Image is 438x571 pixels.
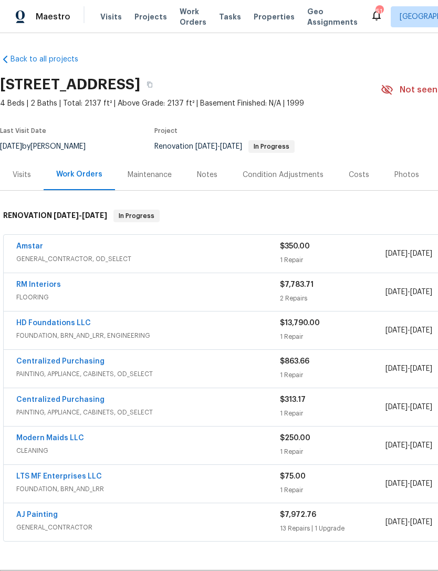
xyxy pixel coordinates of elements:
div: Costs [349,170,369,180]
span: $13,790.00 [280,319,320,327]
span: $350.00 [280,243,310,250]
div: 1 Repair [280,408,385,419]
span: [DATE] [385,288,408,296]
a: Centralized Purchasing [16,396,105,403]
span: [DATE] [410,403,432,411]
a: LTS MF Enterprises LLC [16,473,102,480]
span: Visits [100,12,122,22]
span: [DATE] [410,518,432,526]
span: [DATE] [220,143,242,150]
div: 1 Repair [280,331,385,342]
span: CLEANING [16,445,280,456]
button: Copy Address [140,75,159,94]
span: [DATE] [385,480,408,487]
div: Work Orders [56,169,102,180]
div: 1 Repair [280,255,385,265]
span: $313.17 [280,396,306,403]
span: In Progress [114,211,159,221]
a: Amstar [16,243,43,250]
span: Maestro [36,12,70,22]
span: Renovation [154,143,295,150]
span: - [385,364,432,374]
span: [DATE] [410,442,432,449]
span: - [385,517,432,527]
span: [DATE] [385,518,408,526]
span: FOUNDATION, BRN_AND_LRR [16,484,280,494]
span: $7,972.76 [280,511,316,518]
span: FLOORING [16,292,280,303]
span: [DATE] [410,250,432,257]
a: AJ Painting [16,511,58,518]
span: [DATE] [410,365,432,372]
span: GENERAL_CONTRACTOR [16,522,280,533]
span: $75.00 [280,473,306,480]
span: - [195,143,242,150]
div: 2 Repairs [280,293,385,304]
span: Geo Assignments [307,6,358,27]
a: Modern Maids LLC [16,434,84,442]
div: 1 Repair [280,370,385,380]
span: [DATE] [410,480,432,487]
a: HD Foundations LLC [16,319,91,327]
span: [DATE] [385,250,408,257]
span: [DATE] [195,143,217,150]
span: [DATE] [385,327,408,334]
div: Maintenance [128,170,172,180]
span: - [385,325,432,336]
span: $863.66 [280,358,309,365]
div: Condition Adjustments [243,170,324,180]
span: FOUNDATION, BRN_AND_LRR, ENGINEERING [16,330,280,341]
div: Photos [394,170,419,180]
div: 51 [376,6,383,17]
div: 13 Repairs | 1 Upgrade [280,523,385,534]
h6: RENOVATION [3,210,107,222]
span: In Progress [249,143,294,150]
span: [DATE] [410,327,432,334]
span: Projects [134,12,167,22]
span: - [385,402,432,412]
a: Centralized Purchasing [16,358,105,365]
span: $250.00 [280,434,310,442]
div: 1 Repair [280,447,385,457]
span: - [385,440,432,451]
span: GENERAL_CONTRACTOR, OD_SELECT [16,254,280,264]
a: RM Interiors [16,281,61,288]
span: $7,783.71 [280,281,314,288]
span: - [54,212,107,219]
span: [DATE] [385,403,408,411]
div: 1 Repair [280,485,385,495]
span: Project [154,128,178,134]
span: [DATE] [410,288,432,296]
span: PAINTING, APPLIANCE, CABINETS, OD_SELECT [16,407,280,418]
span: [DATE] [54,212,79,219]
div: Notes [197,170,217,180]
span: [DATE] [385,365,408,372]
div: Visits [13,170,31,180]
span: Properties [254,12,295,22]
span: [DATE] [82,212,107,219]
span: - [385,248,432,259]
span: Tasks [219,13,241,20]
span: PAINTING, APPLIANCE, CABINETS, OD_SELECT [16,369,280,379]
span: [DATE] [385,442,408,449]
span: - [385,479,432,489]
span: Work Orders [180,6,206,27]
span: - [385,287,432,297]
